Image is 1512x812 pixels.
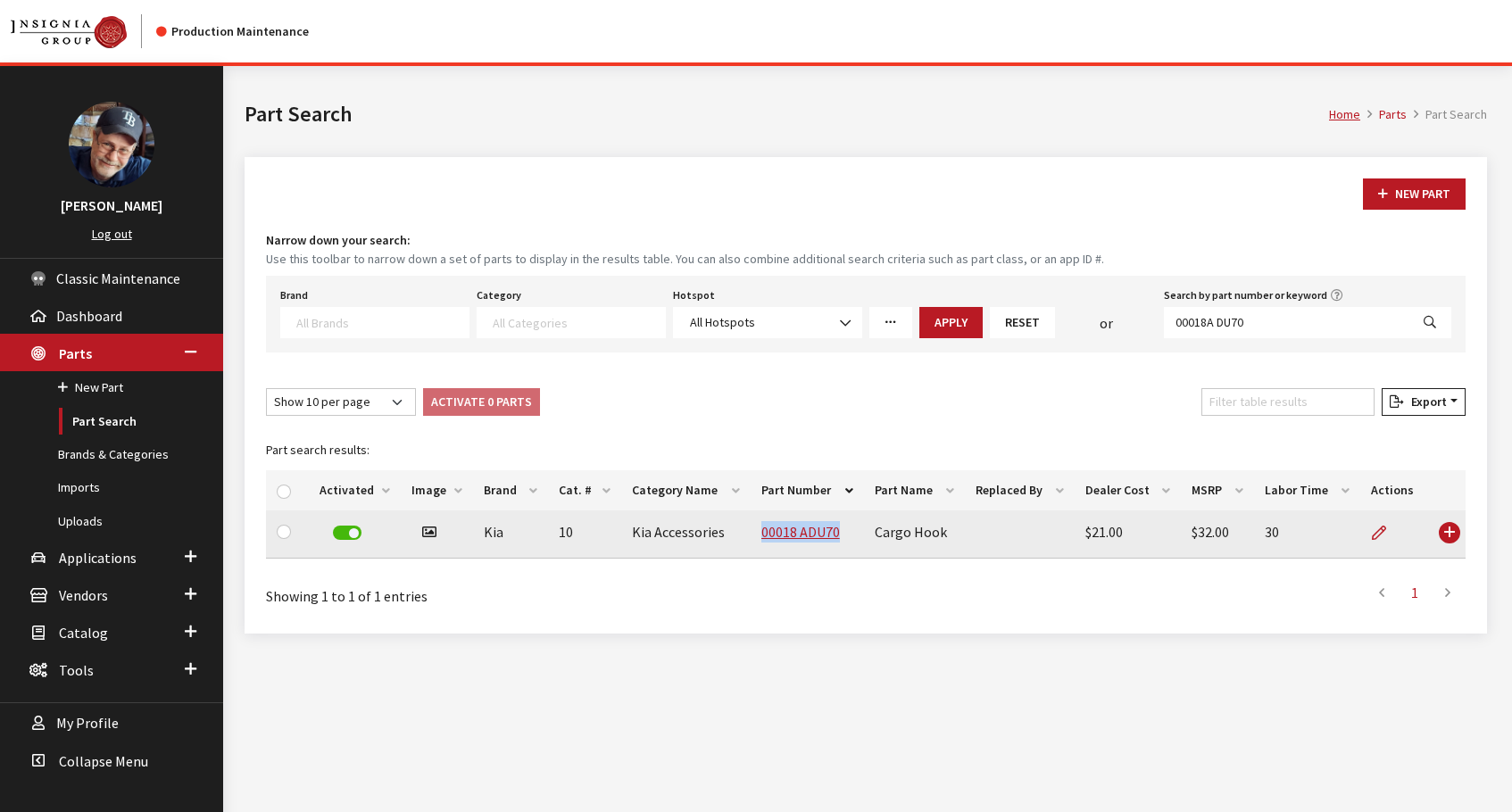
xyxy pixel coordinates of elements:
a: Insignia Group logo [11,14,156,48]
th: Labor Time: activate to sort column ascending [1254,470,1360,510]
label: Brand [280,287,308,303]
td: 10 [548,510,621,559]
td: 30 [1254,510,1360,559]
button: Export [1382,388,1466,416]
th: Category Name: activate to sort column ascending [621,470,751,510]
th: Actions [1360,470,1427,510]
th: Dealer Cost: activate to sort column ascending [1075,470,1181,510]
th: Image: activate to sort column ascending [401,470,473,510]
li: Parts [1360,105,1407,124]
th: MSRP: activate to sort column ascending [1181,470,1254,510]
span: Classic Maintenance [56,269,180,287]
button: Apply [919,307,983,338]
label: Search by part number or keyword [1164,287,1327,303]
span: My Profile [56,715,119,733]
a: Edit Part [1371,510,1401,555]
textarea: Search [296,314,469,330]
a: Log out [92,226,132,242]
button: Reset [990,307,1055,338]
small: Use this toolbar to narrow down a set of parts to display in the results table. You can also comb... [266,250,1466,269]
button: Search [1408,307,1451,338]
span: Tools [59,661,94,679]
div: Production Maintenance [156,22,309,41]
th: Activated: activate to sort column ascending [309,470,401,510]
td: Use Enter key to show more/less [1426,510,1466,559]
span: Catalog [59,624,108,642]
button: New Part [1363,178,1466,210]
th: Brand: activate to sort column ascending [473,470,548,510]
a: More Filters [869,307,912,338]
span: All Hotspots [685,313,851,332]
span: Export [1404,394,1447,410]
img: Ray Goodwin [69,102,154,187]
label: Category [477,287,521,303]
th: Cat. #: activate to sort column ascending [548,470,621,510]
caption: Part search results: [266,430,1466,470]
td: $32.00 [1181,510,1254,559]
span: Collapse Menu [59,752,148,770]
td: Kia Accessories [621,510,751,559]
label: Hotspot [673,287,715,303]
span: Dashboard [56,307,122,325]
div: Showing 1 to 1 of 1 entries [266,573,753,607]
a: 00018 ADU70 [761,523,840,541]
li: Part Search [1407,105,1487,124]
span: Applications [59,549,137,567]
textarea: Search [493,314,665,330]
th: Part Name: activate to sort column ascending [864,470,965,510]
span: All Hotspots [690,314,755,330]
span: Parts [59,344,92,362]
a: 1 [1399,575,1431,610]
td: Cargo Hook [864,510,965,559]
label: Deactivate Part [333,526,361,540]
th: Part Number: activate to sort column descending [751,470,864,510]
th: Replaced By: activate to sort column ascending [965,470,1076,510]
h1: Part Search [245,98,1329,130]
span: Select a Brand [280,307,469,338]
i: Has image [422,526,436,540]
h4: Narrow down your search: [266,231,1466,250]
td: $21.00 [1075,510,1181,559]
div: or [1055,312,1157,334]
input: Search [1164,307,1409,338]
span: Select a Category [477,307,666,338]
img: Catalog Maintenance [11,16,127,48]
span: All Hotspots [673,307,862,338]
h3: [PERSON_NAME] [18,195,205,216]
span: Vendors [59,586,108,604]
input: Filter table results [1201,388,1375,416]
a: Home [1329,106,1360,122]
td: Kia [473,510,548,559]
